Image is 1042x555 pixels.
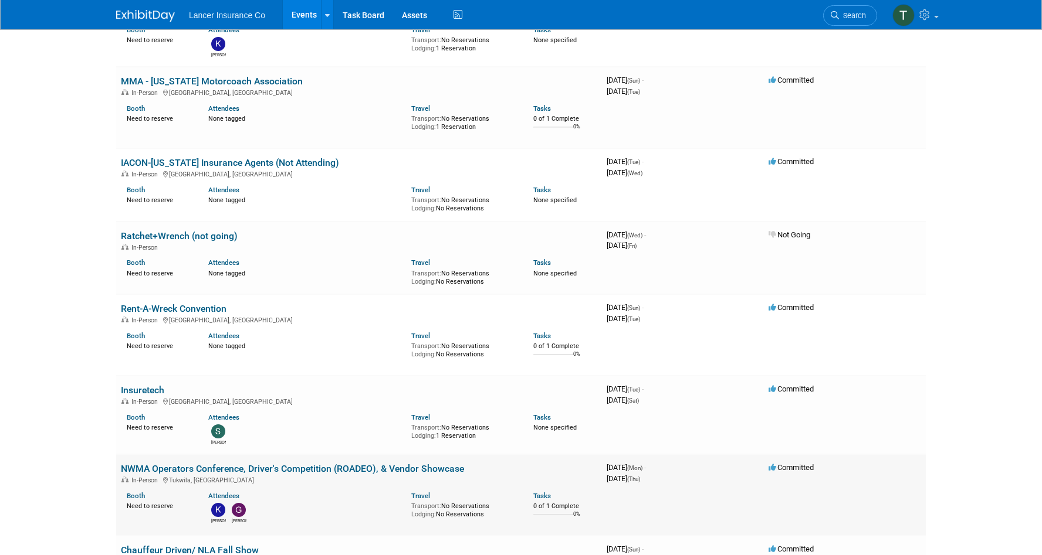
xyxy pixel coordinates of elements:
[127,34,191,45] div: Need to reserve
[892,4,915,26] img: Terrence Forrest
[769,157,814,166] span: Committed
[607,168,642,177] span: [DATE]
[121,89,128,95] img: In-Person Event
[533,492,551,500] a: Tasks
[642,157,644,166] span: -
[121,396,597,406] div: [GEOGRAPHIC_DATA], [GEOGRAPHIC_DATA]
[127,104,145,113] a: Booth
[127,340,191,350] div: Need to reserve
[121,463,464,474] a: NWMA Operators Conference, Driver's Competition (ROADEO), & Vendor Showcase
[121,475,597,484] div: Tukwila, [GEOGRAPHIC_DATA]
[127,413,145,421] a: Booth
[627,88,640,95] span: (Tue)
[607,157,644,166] span: [DATE]
[627,386,640,393] span: (Tue)
[121,76,303,87] a: MMA - [US_STATE] Motorcoach Association
[642,384,644,393] span: -
[131,171,161,178] span: In-Person
[411,258,430,267] a: Travel
[211,503,225,517] img: Kimberlee Bissegger
[208,258,239,267] a: Attendees
[533,196,577,204] span: None specified
[533,502,597,510] div: 0 of 1 Complete
[769,544,814,553] span: Committed
[411,113,516,131] div: No Reservations 1 Reservation
[131,476,161,484] span: In-Person
[533,258,551,267] a: Tasks
[627,232,642,239] span: (Wed)
[121,303,226,314] a: Rent-A-Wreck Convention
[533,104,551,113] a: Tasks
[627,305,640,311] span: (Sun)
[411,194,516,212] div: No Reservations No Reservations
[607,384,644,393] span: [DATE]
[627,476,640,482] span: (Thu)
[533,186,551,194] a: Tasks
[127,258,145,267] a: Booth
[127,267,191,278] div: Need to reserve
[208,186,239,194] a: Attendees
[232,517,246,524] div: Genevieve Clayton
[627,77,640,84] span: (Sun)
[411,123,436,131] span: Lodging:
[127,186,145,194] a: Booth
[121,87,597,97] div: [GEOGRAPHIC_DATA], [GEOGRAPHIC_DATA]
[411,34,516,52] div: No Reservations 1 Reservation
[411,332,430,340] a: Travel
[211,51,226,58] div: Kevin Rose
[839,11,866,20] span: Search
[769,384,814,393] span: Committed
[644,230,646,239] span: -
[642,303,644,312] span: -
[607,241,637,250] span: [DATE]
[116,10,175,22] img: ExhibitDay
[607,396,639,404] span: [DATE]
[607,463,646,472] span: [DATE]
[644,463,646,472] span: -
[573,511,580,527] td: 0%
[642,544,644,553] span: -
[121,230,238,241] a: Ratchet+Wrench (not going)
[131,316,161,324] span: In-Person
[533,342,597,350] div: 0 of 1 Complete
[411,413,430,421] a: Travel
[411,205,436,212] span: Lodging:
[208,413,239,421] a: Attendees
[127,492,145,500] a: Booth
[411,270,441,277] span: Transport:
[769,303,814,312] span: Committed
[121,316,128,322] img: In-Person Event
[121,171,128,176] img: In-Person Event
[411,350,436,358] span: Lodging:
[411,26,430,34] a: Travel
[411,510,436,518] span: Lodging:
[627,243,637,249] span: (Fri)
[627,397,639,404] span: (Sat)
[208,194,403,205] div: None tagged
[411,267,516,285] div: No Reservations No Reservations
[769,463,814,472] span: Committed
[411,424,441,431] span: Transport:
[232,503,246,517] img: Genevieve Clayton
[769,76,814,84] span: Committed
[208,267,403,278] div: None tagged
[533,413,551,421] a: Tasks
[607,474,640,483] span: [DATE]
[131,398,161,406] span: In-Person
[533,26,551,34] a: Tasks
[211,517,226,524] div: Kimberlee Bissegger
[533,270,577,277] span: None specified
[411,36,441,44] span: Transport:
[131,244,161,251] span: In-Person
[627,170,642,176] span: (Wed)
[411,196,441,204] span: Transport:
[411,432,436,440] span: Lodging:
[121,169,597,178] div: [GEOGRAPHIC_DATA], [GEOGRAPHIC_DATA]
[189,11,265,20] span: Lancer Insurance Co
[121,476,128,482] img: In-Person Event
[607,544,644,553] span: [DATE]
[208,113,403,123] div: None tagged
[121,244,128,250] img: In-Person Event
[411,340,516,358] div: No Reservations No Reservations
[411,421,516,440] div: No Reservations 1 Reservation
